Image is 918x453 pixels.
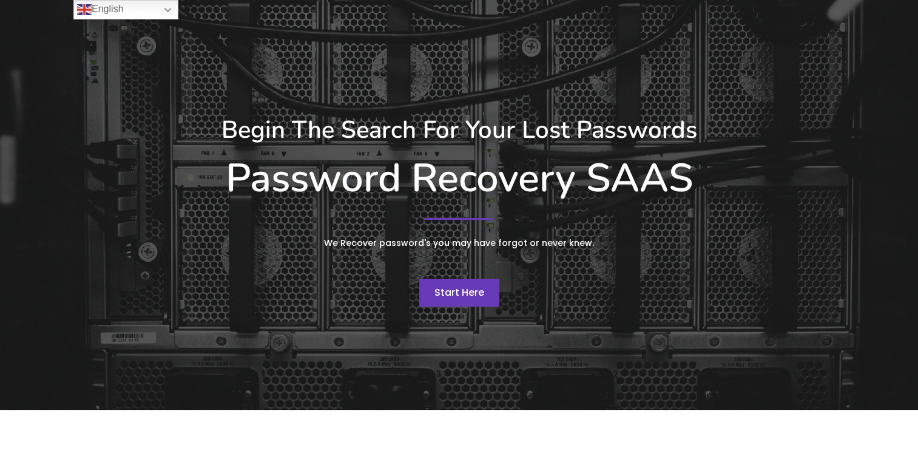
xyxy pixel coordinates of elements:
a: Start Here [419,279,499,307]
h3: Begin The Search For Your Lost Passwords [116,115,802,145]
span: Start Here [434,285,484,299]
h1: Password Recovery SAAS [116,155,802,202]
p: We Recover password's you may have forgot or never knew. [232,236,687,251]
img: en [77,2,92,17]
